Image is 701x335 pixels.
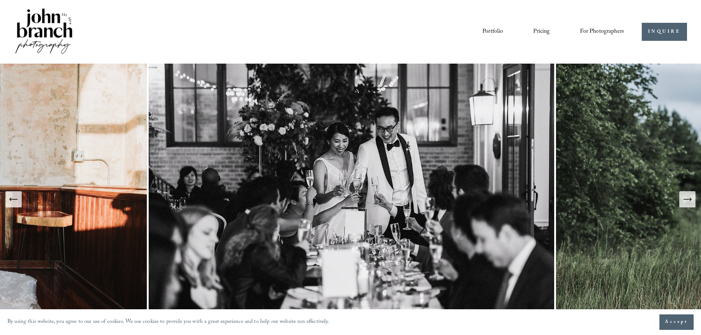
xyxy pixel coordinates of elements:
[679,191,695,207] button: Next Slide
[642,23,687,41] a: INQUIRE
[533,25,550,38] a: Pricing
[6,191,22,207] button: Previous Slide
[665,318,688,326] span: Accept
[580,26,624,38] span: For Photographers
[7,317,329,328] p: By using this website, you agree to our use of cookies. We use cookies to provide you with a grea...
[14,7,74,57] img: John Branch IV Photography
[580,25,624,38] a: folder dropdown
[659,314,694,330] button: Accept
[482,25,503,38] a: Portfolio
[149,64,556,335] img: The Bradford Wedding Photography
